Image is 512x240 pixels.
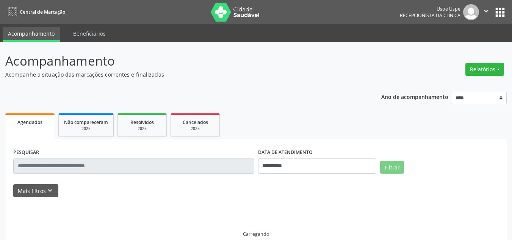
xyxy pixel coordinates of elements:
[13,184,58,198] button: Mais filtroskeyboard_arrow_down
[465,63,504,76] button: Relatórios
[258,147,313,158] label: DATA DE ATENDIMENTO
[400,6,460,12] div: Uspe Uspe
[130,119,154,125] span: Resolvidos
[400,12,460,19] span: Recepcionista da clínica
[183,119,208,125] span: Cancelados
[5,52,356,71] p: Acompanhamento
[5,6,65,18] a: Central de Marcação
[68,27,111,40] a: Beneficiários
[380,161,404,174] button: Filtrar
[493,6,507,19] button: apps
[64,126,108,132] div: 2025
[479,4,493,20] button: 
[17,119,42,125] span: Agendados
[64,119,108,125] span: Não compareceram
[123,126,161,132] div: 2025
[46,187,54,195] i: keyboard_arrow_down
[13,147,39,158] label: PESQUISAR
[482,7,490,15] i: 
[20,9,65,15] span: Central de Marcação
[243,231,269,237] div: Carregando
[3,27,60,42] a: Acompanhamento
[463,4,479,20] img: img
[381,92,448,101] p: Ano de acompanhamento
[5,71,356,78] p: Acompanhe a situação das marcações correntes e finalizadas
[176,126,214,132] div: 2025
